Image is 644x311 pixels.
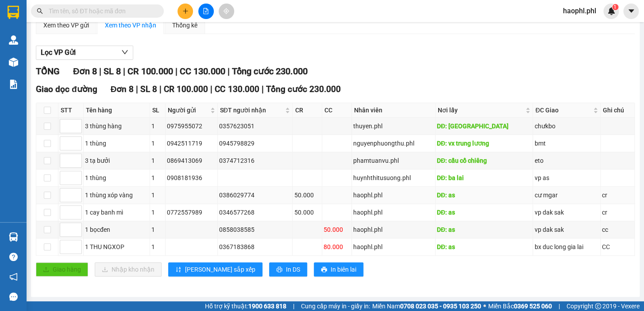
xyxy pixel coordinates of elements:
button: plus [177,4,193,19]
div: 1 thùng [85,138,148,148]
div: 0772557989 [167,207,216,217]
div: DĐ: vx trung lương [437,138,532,148]
span: sort-ascending [175,266,181,273]
strong: 0708 023 035 - 0935 103 250 [400,303,481,310]
strong: 0369 525 060 [514,303,552,310]
span: Lọc VP Gửi [41,47,76,58]
th: SL [150,103,166,118]
th: CC [322,103,352,118]
td: 0945798829 [218,135,293,152]
span: Người gửi [168,105,208,115]
span: CR 100.000 [127,66,173,77]
div: 1 [151,225,164,234]
div: DĐ: as [437,207,532,217]
div: 0858038585 [219,225,291,234]
span: caret-down [627,7,635,15]
div: vp dak sak [534,225,599,234]
button: downloadNhập kho nhận [95,262,162,276]
button: printerIn biên lai [314,262,363,276]
div: haophl.phl [353,190,434,200]
div: 1 THU NGXOP [85,242,148,252]
div: 50.000 [324,225,350,234]
span: | [210,84,212,94]
span: | [123,66,125,77]
span: copyright [595,303,601,309]
div: cư mgar [534,190,599,200]
div: cr [602,190,633,200]
div: 0975955072 [167,121,216,131]
div: 3 thùng hàng [85,121,148,131]
td: 0357623051 [218,118,293,135]
span: haophl.phl [556,5,603,16]
th: CR [293,103,322,118]
div: DĐ: as [437,225,532,234]
button: caret-down [623,4,639,19]
button: uploadGiao hàng [36,262,88,276]
span: CC 130.000 [179,66,225,77]
div: 1 [151,190,164,200]
div: 0942511719 [167,138,216,148]
div: CC [602,242,633,252]
img: icon-new-feature [607,7,615,15]
button: aim [219,4,234,19]
span: | [99,66,101,77]
span: Miền Bắc [488,301,552,311]
div: 1 thùng [85,173,148,183]
span: question-circle [9,253,18,261]
div: DĐ: cầu cổ chiêng [437,156,532,165]
div: 50.000 [294,207,320,217]
button: printerIn DS [269,262,307,276]
div: 3 tạ bưởi [85,156,148,165]
span: notification [9,273,18,281]
img: warehouse-icon [9,232,18,242]
div: 1 bọcđen [85,225,148,234]
span: printer [276,266,282,273]
span: Tổng cước 230.000 [231,66,307,77]
div: 1 [151,173,164,183]
div: haophl.phl [353,225,434,234]
div: 0374712316 [219,156,291,165]
div: 1 thùng xóp vàng [85,190,148,200]
span: CC 130.000 [215,84,259,94]
div: huynhthitusuong.phl [353,173,434,183]
div: 0367183868 [219,242,291,252]
div: 1 [151,156,164,165]
img: warehouse-icon [9,58,18,67]
span: | [175,66,177,77]
span: Cung cấp máy in - giấy in: [301,301,370,311]
div: 1 [151,242,164,252]
div: Xem theo VP gửi [43,20,89,30]
button: Lọc VP Gửi [36,46,133,60]
div: thuyen.phl [353,121,434,131]
span: aim [223,8,229,14]
span: 1 [613,4,617,10]
strong: 1900 633 818 [248,303,286,310]
span: printer [321,266,327,273]
span: message [9,292,18,301]
div: vp dak sak [534,207,599,217]
span: Nơi lấy [438,105,524,115]
span: SĐT người nhận [220,105,284,115]
span: TỔNG [36,66,60,77]
div: Thống kê [172,20,197,30]
div: 0869413069 [167,156,216,165]
div: bmt [534,138,599,148]
span: [PERSON_NAME] sắp xếp [185,265,255,274]
div: DĐ: as [437,190,532,200]
button: sort-ascending[PERSON_NAME] sắp xếp [168,262,262,276]
div: cr [602,207,633,217]
span: ĐC Giao [535,105,591,115]
span: SL 8 [140,84,157,94]
input: Tìm tên, số ĐT hoặc mã đơn [49,6,153,16]
span: Giao dọc đường [36,84,97,94]
span: Miền Nam [372,301,481,311]
span: Hỗ trợ kỹ thuật: [205,301,286,311]
div: vp as [534,173,599,183]
div: Xem theo VP nhận [105,20,156,30]
button: file-add [198,4,214,19]
div: bx duc long gia lai [534,242,599,252]
span: In biên lai [331,265,356,274]
td: 0374712316 [218,152,293,169]
span: In DS [286,265,300,274]
th: Nhân viên [352,103,436,118]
